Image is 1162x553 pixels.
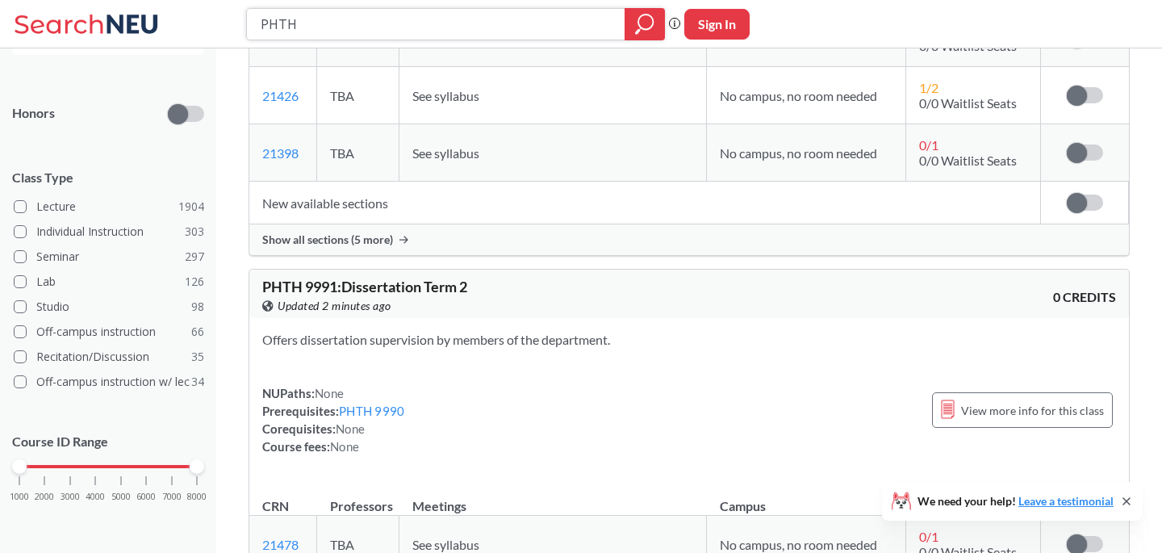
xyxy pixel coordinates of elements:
label: Recitation/Discussion [14,346,204,367]
div: NUPaths: Prerequisites: Corequisites: Course fees: [262,384,404,455]
button: Sign In [684,9,750,40]
td: New available sections [249,182,1041,224]
th: Notifications [1041,481,1129,516]
span: Class Type [12,169,204,186]
span: See syllabus [412,145,479,161]
span: 34 [191,373,204,391]
span: 5000 [111,492,131,501]
td: TBA [317,67,399,124]
th: Meetings [399,481,707,516]
span: View more info for this class [961,400,1104,421]
a: 21398 [262,145,299,161]
a: PHTH 9990 [339,404,404,418]
span: 0/0 Waitlist Seats [919,95,1017,111]
span: None [336,421,365,436]
span: 0 / 1 [919,137,938,153]
span: 3000 [61,492,80,501]
label: Lab [14,271,204,292]
span: 297 [185,248,204,266]
div: magnifying glass [625,8,665,40]
label: Lecture [14,196,204,217]
th: Professors [317,481,399,516]
span: 1904 [178,198,204,216]
div: CRN [262,497,289,515]
label: Off-campus instruction [14,321,204,342]
span: 98 [191,298,204,316]
td: No campus, no room needed [707,124,906,182]
td: TBA [317,124,399,182]
p: Honors [12,104,55,123]
span: 2000 [35,492,54,501]
span: 4000 [86,492,105,501]
span: We need your help! [917,496,1114,507]
span: 7000 [162,492,182,501]
section: Offers dissertation supervision by members of the department. [262,331,1116,349]
span: None [330,439,359,454]
span: 0 CREDITS [1053,288,1116,306]
svg: magnifying glass [635,13,654,36]
span: See syllabus [412,537,479,552]
span: 0 / 1 [919,529,938,544]
span: Show all sections (5 more) [262,233,393,247]
div: Show all sections (5 more) [249,224,1129,255]
span: 1000 [10,492,29,501]
label: Studio [14,296,204,317]
span: 35 [191,348,204,366]
span: 66 [191,323,204,341]
span: 303 [185,223,204,241]
th: Seats [906,481,1041,516]
label: Individual Instruction [14,221,204,242]
td: No campus, no room needed [707,67,906,124]
span: 0/0 Waitlist Seats [919,153,1017,168]
label: Off-campus instruction w/ lec [14,371,204,392]
span: See syllabus [412,88,479,103]
a: 21478 [262,537,299,552]
p: Course ID Range [12,433,204,451]
a: 21426 [262,88,299,103]
a: Leave a testimonial [1018,494,1114,508]
label: Seminar [14,246,204,267]
span: 1 / 2 [919,80,938,95]
span: PHTH 9991 : Dissertation Term 2 [262,278,467,295]
input: Class, professor, course number, "phrase" [259,10,613,38]
th: Campus [707,481,906,516]
span: 126 [185,273,204,291]
span: 6000 [136,492,156,501]
span: 8000 [187,492,207,501]
span: None [315,386,344,400]
span: Updated 2 minutes ago [278,297,391,315]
